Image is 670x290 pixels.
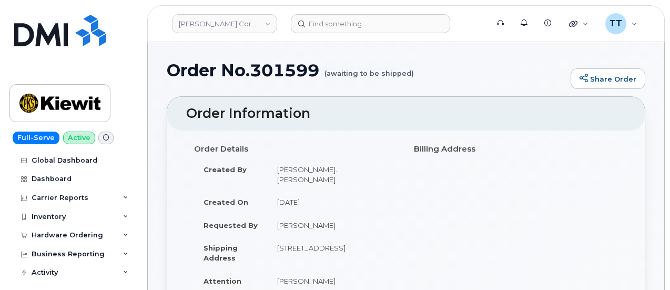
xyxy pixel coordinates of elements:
[414,145,618,154] h4: Billing Address
[268,214,398,237] td: [PERSON_NAME]
[571,68,645,89] a: Share Order
[204,198,248,206] strong: Created On
[186,106,626,121] h2: Order Information
[194,145,398,154] h4: Order Details
[268,191,398,214] td: [DATE]
[167,61,565,79] h1: Order No.301599
[204,165,247,174] strong: Created By
[204,244,238,262] strong: Shipping Address
[268,236,398,269] td: [STREET_ADDRESS]
[624,244,662,282] iframe: Messenger Launcher
[204,277,241,285] strong: Attention
[204,221,258,229] strong: Requested By
[324,61,414,77] small: (awaiting to be shipped)
[268,158,398,191] td: [PERSON_NAME].[PERSON_NAME]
